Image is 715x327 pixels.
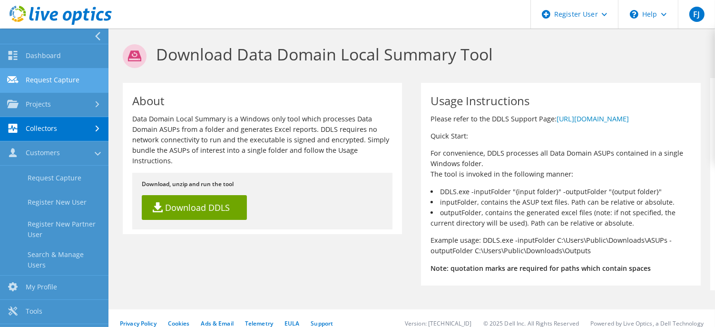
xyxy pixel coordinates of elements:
b: Note: quotation marks are required for paths which contain spaces [431,264,651,273]
p: Example usage: DDLS.exe -inputFolder C:\Users\Public\Downloads\ASUPs -outputFolder C:\Users\Publi... [431,235,691,256]
h1: About [132,95,388,107]
a: Download DDLS [142,195,247,220]
p: Please refer to the DDLS Support Page: [431,114,691,124]
h1: Download Data Domain Local Summary Tool [123,44,696,68]
p: Quick Start: [431,131,691,141]
svg: \n [630,10,638,19]
p: For convenience, DDLS processes all Data Domain ASUPs contained in a single Windows folder. The t... [431,148,691,179]
p: Data Domain Local Summary is a Windows only tool which processes Data Domain ASUPs from a folder ... [132,114,392,166]
li: inputFolder, contains the ASUP text files. Path can be relative or absolute. [431,197,691,208]
span: FJ [689,7,705,22]
h1: Usage Instructions [431,95,686,107]
a: [URL][DOMAIN_NAME] [557,114,629,123]
li: outputFolder, contains the generated excel files (note: if not specified, the current directory w... [431,208,691,228]
p: Download, unzip and run the tool [142,179,383,189]
li: DDLS.exe -inputFolder "{input folder}" -outputFolder "{output folder}" [431,187,691,197]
